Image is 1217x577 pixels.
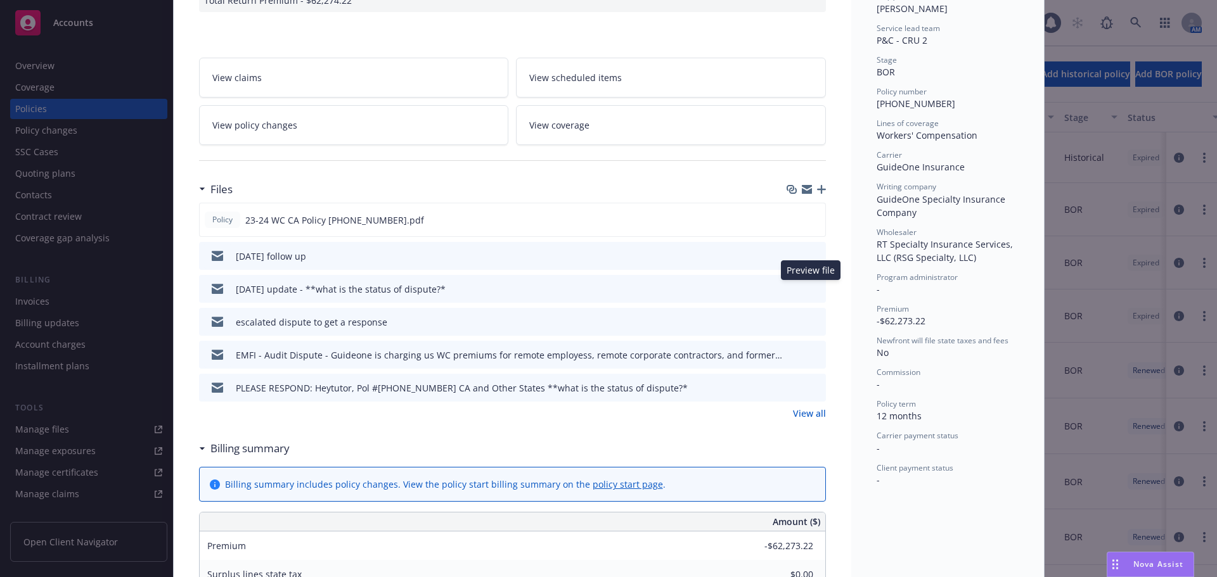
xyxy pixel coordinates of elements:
span: Premium [877,303,909,314]
span: GuideOne Specialty Insurance Company [877,193,1008,219]
div: Preview file [781,260,840,280]
span: Writing company [877,181,936,192]
span: [PERSON_NAME] [877,3,948,15]
span: View coverage [529,118,589,132]
div: EMFI - Audit Dispute - Guideone is charging us WC premiums for remote employess, remote corporate... [236,348,784,362]
span: P&C - CRU 2 [877,34,927,46]
span: Lines of coverage [877,118,939,129]
button: download file [789,213,799,227]
span: Wholesaler [877,227,917,238]
span: [PHONE_NUMBER] [877,98,955,110]
input: 0.00 [738,536,821,555]
span: Premium [207,540,246,552]
div: Billing summary includes policy changes. View the policy start billing summary on the . [225,478,666,491]
span: - [877,378,880,390]
span: -$62,273.22 [877,315,925,327]
span: Policy number [877,86,927,97]
a: policy start page [593,478,663,490]
div: Drag to move [1107,552,1123,576]
span: Amount ($) [773,515,820,528]
span: Commission [877,367,920,377]
div: [DATE] follow up [236,250,306,263]
button: preview file [809,213,820,227]
div: Billing summary [199,440,290,457]
span: - [877,474,880,486]
div: escalated dispute to get a response [236,315,387,329]
div: [DATE] update - **what is the status of dispute?* [236,282,446,296]
span: 12 months [877,410,922,422]
a: View policy changes [199,105,509,145]
span: Policy term [877,398,916,409]
button: download file [789,348,799,362]
button: Nova Assist [1107,552,1194,577]
span: - [877,283,880,295]
button: download file [789,315,799,329]
button: preview file [809,250,821,263]
span: BOR [877,66,895,78]
span: Policy [210,214,235,225]
span: Newfront will file state taxes and fees [877,335,1008,346]
span: Stage [877,54,897,65]
span: 23-24 WC CA Policy [PHONE_NUMBER].pdf [245,213,424,227]
span: View policy changes [212,118,297,132]
button: preview file [809,315,821,329]
span: Client payment status [877,462,953,473]
button: download file [789,381,799,395]
span: Nova Assist [1133,559,1183,569]
div: Files [199,181,233,198]
button: preview file [809,381,821,395]
h3: Billing summary [210,440,290,457]
button: preview file [809,348,821,362]
span: View claims [212,71,262,84]
span: Program administrator [877,272,958,282]
div: PLEASE RESPOND: Heytutor, Pol #[PHONE_NUMBER] CA and Other States **what is the status of dispute?* [236,381,688,395]
span: Service lead team [877,23,940,34]
a: View coverage [516,105,826,145]
span: Carrier [877,149,902,160]
h3: Files [210,181,233,198]
span: RT Specialty Insurance Services, LLC (RSG Specialty, LLC) [877,238,1015,263]
span: GuideOne Insurance [877,161,965,173]
a: View all [793,407,826,420]
a: View claims [199,58,509,98]
span: - [877,442,880,454]
button: download file [789,282,799,296]
a: View scheduled items [516,58,826,98]
button: download file [789,250,799,263]
span: View scheduled items [529,71,622,84]
span: No [877,346,889,358]
span: Carrier payment status [877,430,958,441]
button: preview file [809,282,821,296]
span: Workers' Compensation [877,129,977,141]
